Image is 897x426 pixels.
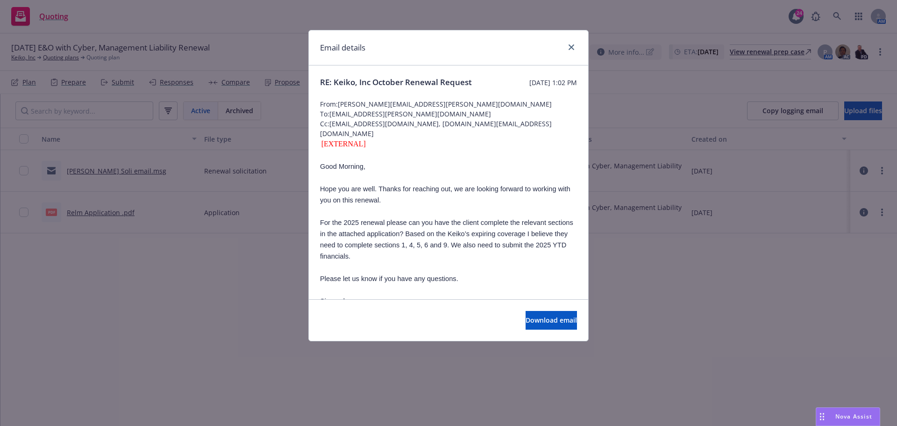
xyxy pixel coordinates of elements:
[320,42,365,54] h1: Email details
[320,275,458,282] span: Please let us know if you have any questions.
[320,77,472,88] span: RE: Keiko, Inc October Renewal Request
[320,99,577,109] span: From: [PERSON_NAME][EMAIL_ADDRESS][PERSON_NAME][DOMAIN_NAME]
[816,408,828,426] div: Drag to move
[526,316,577,325] span: Download email
[320,119,577,138] span: Cc: [EMAIL_ADDRESS][DOMAIN_NAME], [DOMAIN_NAME][EMAIL_ADDRESS][DOMAIN_NAME]
[566,42,577,53] a: close
[320,138,577,150] div: [EXTERNAL]
[320,297,349,305] span: Sincerely,
[320,109,577,119] span: To: [EMAIL_ADDRESS][PERSON_NAME][DOMAIN_NAME]
[320,163,365,170] span: Good Morning,
[320,185,570,204] span: Hope you are well. Thanks for reaching out, we are looking forward to working with you on this re...
[320,219,573,260] span: For the 2025 renewal please can you have the client complete the relevant sections in the attache...
[816,407,880,426] button: Nova Assist
[526,311,577,330] button: Download email
[529,78,577,87] span: [DATE] 1:02 PM
[835,412,872,420] span: Nova Assist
